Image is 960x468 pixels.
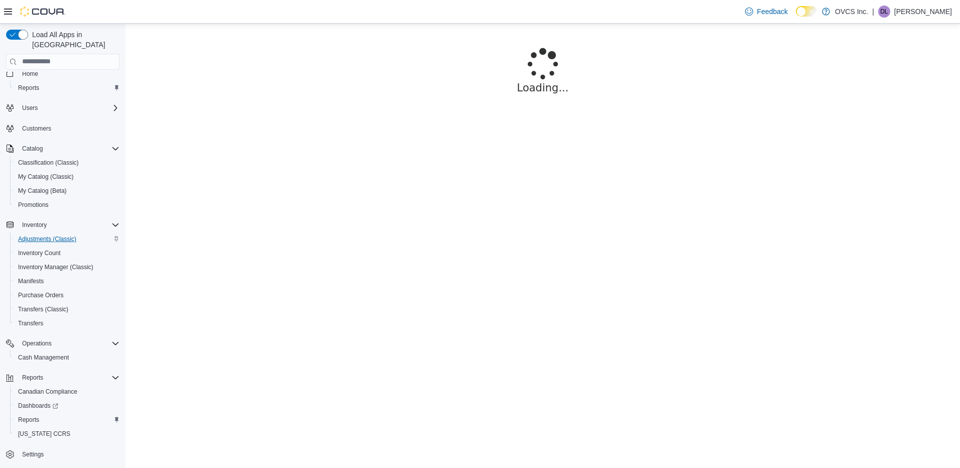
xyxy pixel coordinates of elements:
[14,414,43,426] a: Reports
[18,143,119,155] span: Catalog
[2,371,124,385] button: Reports
[10,427,124,441] button: [US_STATE] CCRS
[10,274,124,288] button: Manifests
[10,246,124,260] button: Inventory Count
[18,102,42,114] button: Users
[757,7,788,17] span: Feedback
[18,84,39,92] span: Reports
[18,123,55,135] a: Customers
[14,171,119,183] span: My Catalog (Classic)
[10,385,124,399] button: Canadian Compliance
[2,121,124,136] button: Customers
[18,263,93,271] span: Inventory Manager (Classic)
[14,352,119,364] span: Cash Management
[14,157,83,169] a: Classification (Classic)
[741,2,792,22] a: Feedback
[18,291,64,299] span: Purchase Orders
[18,354,69,362] span: Cash Management
[2,66,124,81] button: Home
[14,386,81,398] a: Canadian Compliance
[14,185,119,197] span: My Catalog (Beta)
[18,122,119,135] span: Customers
[22,145,43,153] span: Catalog
[10,288,124,302] button: Purchase Orders
[18,173,74,181] span: My Catalog (Classic)
[2,218,124,232] button: Inventory
[18,235,76,243] span: Adjustments (Classic)
[18,416,39,424] span: Reports
[18,68,42,80] a: Home
[18,402,58,410] span: Dashboards
[14,289,68,301] a: Purchase Orders
[18,448,119,460] span: Settings
[22,125,51,133] span: Customers
[10,198,124,212] button: Promotions
[18,388,77,396] span: Canadian Compliance
[796,6,817,17] input: Dark Mode
[18,372,119,384] span: Reports
[22,104,38,112] span: Users
[14,247,119,259] span: Inventory Count
[2,101,124,115] button: Users
[10,156,124,170] button: Classification (Classic)
[14,275,119,287] span: Manifests
[18,337,119,349] span: Operations
[18,219,119,231] span: Inventory
[18,143,47,155] button: Catalog
[894,6,952,18] p: [PERSON_NAME]
[14,82,43,94] a: Reports
[18,159,79,167] span: Classification (Classic)
[14,157,119,169] span: Classification (Classic)
[14,428,119,440] span: Washington CCRS
[2,447,124,461] button: Settings
[835,6,868,18] p: OVCS Inc.
[878,6,890,18] div: Donna Labelle
[18,305,68,313] span: Transfers (Classic)
[14,247,65,259] a: Inventory Count
[872,6,874,18] p: |
[14,289,119,301] span: Purchase Orders
[18,201,49,209] span: Promotions
[10,350,124,365] button: Cash Management
[10,170,124,184] button: My Catalog (Classic)
[14,185,71,197] a: My Catalog (Beta)
[20,7,65,17] img: Cova
[14,261,119,273] span: Inventory Manager (Classic)
[14,233,80,245] a: Adjustments (Classic)
[14,400,119,412] span: Dashboards
[18,102,119,114] span: Users
[10,399,124,413] a: Dashboards
[14,317,119,329] span: Transfers
[2,336,124,350] button: Operations
[28,30,119,50] span: Load All Apps in [GEOGRAPHIC_DATA]
[18,219,51,231] button: Inventory
[10,260,124,274] button: Inventory Manager (Classic)
[14,171,78,183] a: My Catalog (Classic)
[880,6,888,18] span: DL
[18,277,44,285] span: Manifests
[10,316,124,330] button: Transfers
[14,199,53,211] a: Promotions
[10,302,124,316] button: Transfers (Classic)
[14,261,97,273] a: Inventory Manager (Classic)
[18,187,67,195] span: My Catalog (Beta)
[14,317,47,329] a: Transfers
[14,233,119,245] span: Adjustments (Classic)
[10,81,124,95] button: Reports
[18,337,56,349] button: Operations
[22,339,52,347] span: Operations
[2,142,124,156] button: Catalog
[18,67,119,80] span: Home
[14,82,119,94] span: Reports
[22,374,43,382] span: Reports
[18,319,43,327] span: Transfers
[18,372,47,384] button: Reports
[10,413,124,427] button: Reports
[18,249,61,257] span: Inventory Count
[14,199,119,211] span: Promotions
[14,428,74,440] a: [US_STATE] CCRS
[10,232,124,246] button: Adjustments (Classic)
[14,275,48,287] a: Manifests
[22,70,38,78] span: Home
